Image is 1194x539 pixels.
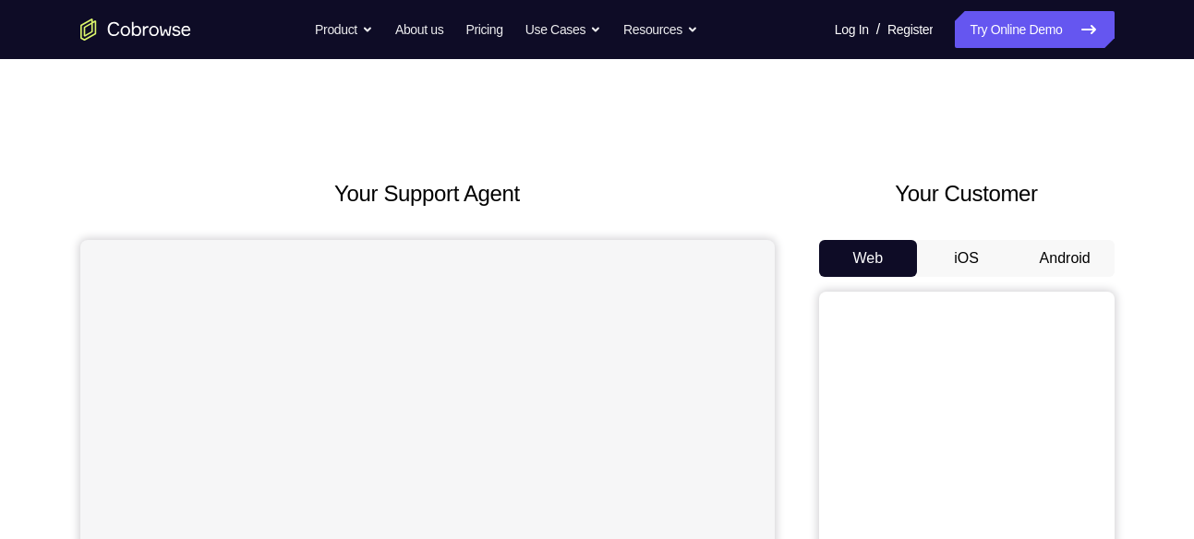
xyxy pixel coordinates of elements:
[917,240,1016,277] button: iOS
[395,11,443,48] a: About us
[876,18,880,41] span: /
[80,18,191,41] a: Go to the home page
[819,177,1115,210] h2: Your Customer
[887,11,933,48] a: Register
[465,11,502,48] a: Pricing
[623,11,698,48] button: Resources
[955,11,1114,48] a: Try Online Demo
[1016,240,1115,277] button: Android
[80,177,775,210] h2: Your Support Agent
[315,11,373,48] button: Product
[835,11,869,48] a: Log In
[525,11,601,48] button: Use Cases
[819,240,918,277] button: Web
